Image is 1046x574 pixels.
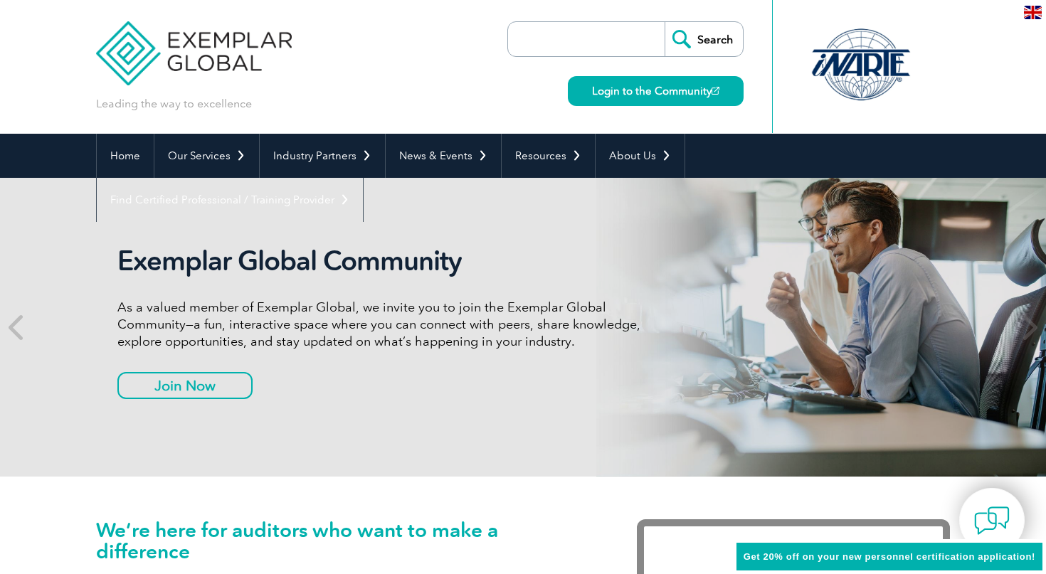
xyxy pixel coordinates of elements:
[744,551,1035,562] span: Get 20% off on your new personnel certification application!
[1024,6,1042,19] img: en
[97,134,154,178] a: Home
[386,134,501,178] a: News & Events
[154,134,259,178] a: Our Services
[117,372,253,399] a: Join Now
[665,22,743,56] input: Search
[568,76,744,106] a: Login to the Community
[96,96,252,112] p: Leading the way to excellence
[260,134,385,178] a: Industry Partners
[596,134,685,178] a: About Us
[974,503,1010,538] img: contact-chat.png
[97,178,363,222] a: Find Certified Professional / Training Provider
[117,245,651,277] h2: Exemplar Global Community
[96,519,594,562] h1: We’re here for auditors who want to make a difference
[117,299,651,350] p: As a valued member of Exemplar Global, we invite you to join the Exemplar Global Community—a fun,...
[502,134,595,178] a: Resources
[712,87,719,95] img: open_square.png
